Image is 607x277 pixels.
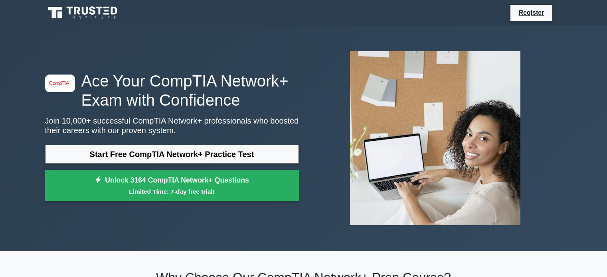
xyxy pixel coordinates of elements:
[55,187,289,196] small: Limited Time: 7-day free trial!
[45,116,299,135] p: Join 10,000+ successful CompTIA Network+ professionals who boosted their careers with our proven ...
[45,145,299,164] a: Start Free CompTIA Network+ Practice Test
[45,71,299,110] h1: Ace Your CompTIA Network+ Exam with Confidence
[45,170,299,202] a: Unlock 3164 CompTIA Network+ QuestionsLimited Time: 7-day free trial!
[514,8,549,18] a: Register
